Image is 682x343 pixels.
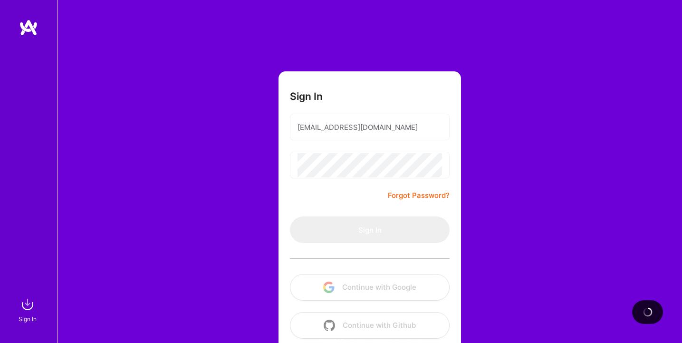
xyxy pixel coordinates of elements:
img: icon [324,320,335,331]
a: Forgot Password? [388,190,450,201]
button: Continue with Github [290,312,450,339]
button: Continue with Google [290,274,450,301]
img: logo [19,19,38,36]
div: Sign In [19,314,37,324]
a: sign inSign In [20,295,37,324]
input: Email... [298,115,442,139]
img: sign in [18,295,37,314]
img: icon [323,282,335,293]
h3: Sign In [290,90,323,102]
button: Sign In [290,216,450,243]
img: loading [643,307,653,317]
